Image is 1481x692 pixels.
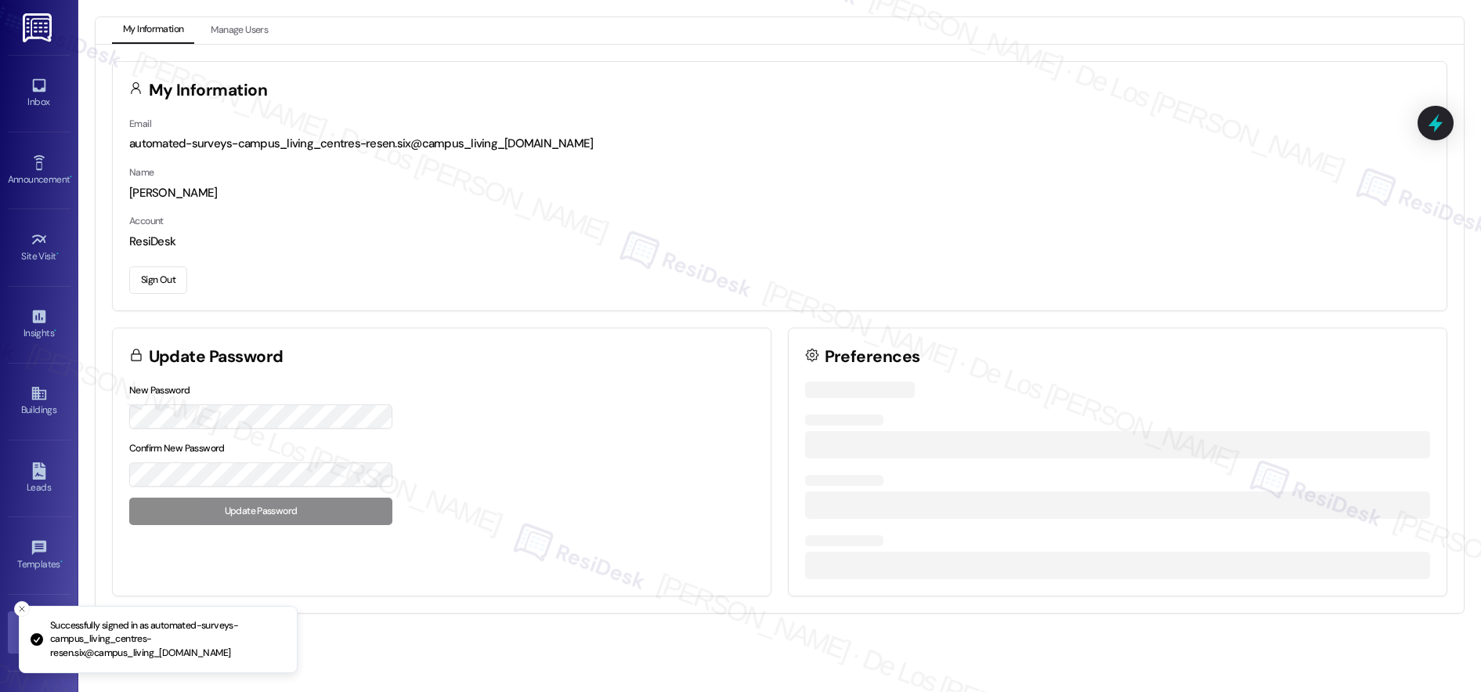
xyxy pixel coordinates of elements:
button: My Information [112,17,194,44]
a: Account [8,611,70,654]
button: Close toast [14,601,30,617]
label: Name [129,166,154,179]
button: Sign Out [129,266,187,294]
h3: Preferences [825,349,920,365]
h3: Update Password [149,349,284,365]
label: Email [129,118,151,130]
p: Successfully signed in as automated-surveys-campus_living_centres-resen.six@campus_living_[DOMAIN... [50,619,284,661]
label: Account [129,215,164,227]
a: Buildings [8,380,70,422]
label: Confirm New Password [129,442,225,455]
div: ResiDesk [129,234,1430,250]
a: Templates • [8,534,70,577]
button: Manage Users [200,17,279,44]
img: ResiDesk Logo [23,13,55,42]
a: Insights • [8,303,70,346]
a: Leads [8,458,70,500]
span: • [56,248,59,259]
a: Site Visit • [8,226,70,269]
label: New Password [129,384,190,397]
div: [PERSON_NAME] [129,185,1430,201]
span: • [60,556,63,567]
span: • [70,172,72,183]
div: automated-surveys-campus_living_centres-resen.six@campus_living_[DOMAIN_NAME] [129,136,1430,152]
a: Inbox [8,72,70,114]
span: • [54,325,56,336]
h3: My Information [149,82,268,99]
